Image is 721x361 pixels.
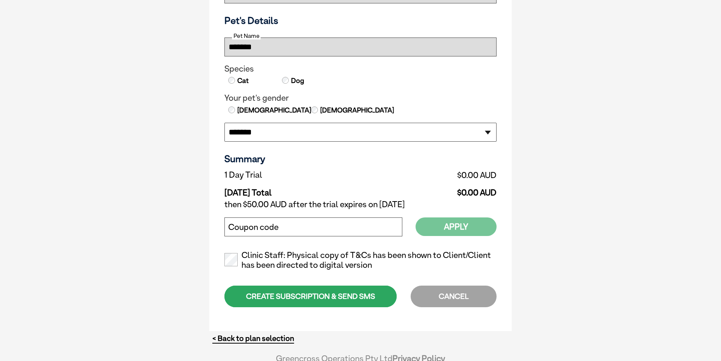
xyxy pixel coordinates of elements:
[212,334,294,343] a: < Back to plan selection
[221,15,500,26] h3: Pet's Details
[224,153,497,164] h3: Summary
[416,217,497,236] button: Apply
[224,93,497,103] legend: Your pet's gender
[228,222,279,232] label: Coupon code
[411,286,497,307] div: CANCEL
[224,64,497,74] legend: Species
[224,182,372,198] td: [DATE] Total
[224,253,238,266] input: Clinic Staff: Physical copy of T&Cs has been shown to Client/Client has been directed to digital ...
[224,198,497,211] td: then $50.00 AUD after the trial expires on [DATE]
[224,286,397,307] div: CREATE SUBSCRIPTION & SEND SMS
[372,182,497,198] td: $0.00 AUD
[224,250,497,270] label: Clinic Staff: Physical copy of T&Cs has been shown to Client/Client has been directed to digital ...
[224,168,372,182] td: 1 Day Trial
[372,168,497,182] td: $0.00 AUD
